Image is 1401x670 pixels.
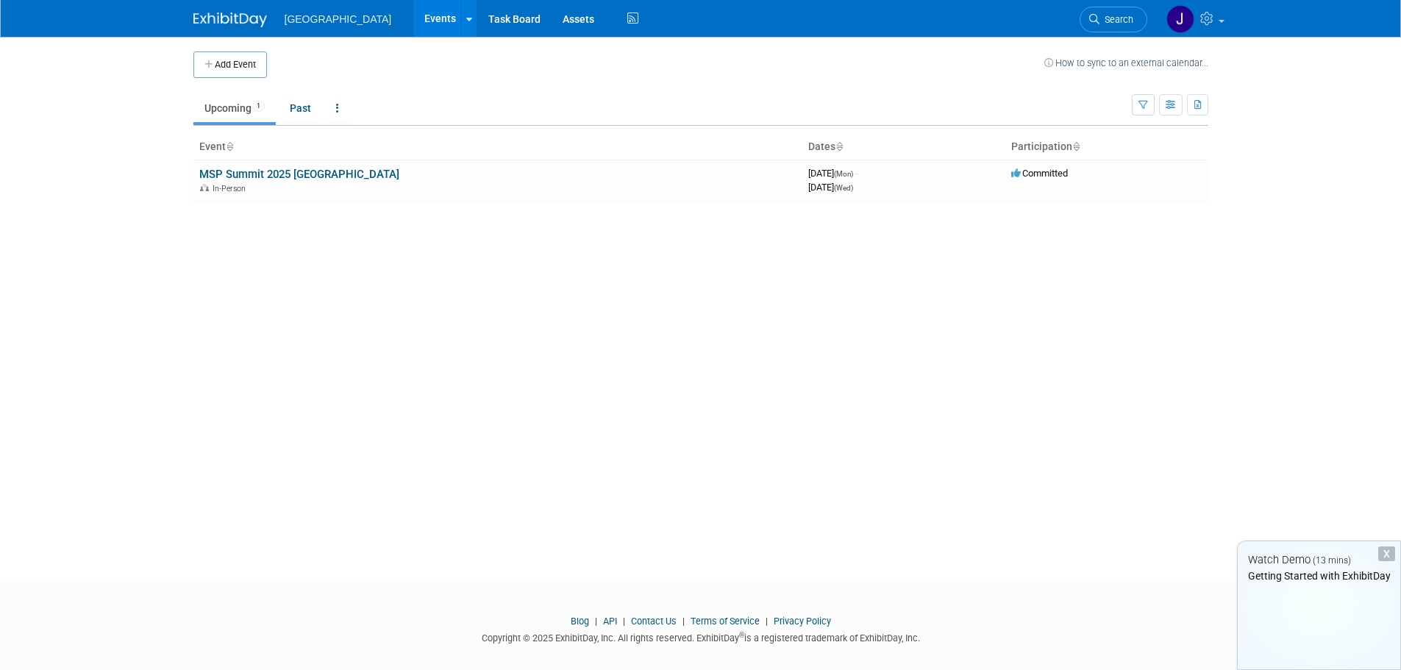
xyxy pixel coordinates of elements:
span: Committed [1011,168,1068,179]
span: | [762,616,771,627]
span: (Mon) [834,170,853,178]
span: - [855,168,858,179]
a: MSP Summit 2025 [GEOGRAPHIC_DATA] [199,168,399,181]
a: API [603,616,617,627]
img: ExhibitDay [193,13,267,27]
a: Terms of Service [691,616,760,627]
span: | [619,616,629,627]
img: In-Person Event [200,184,209,191]
div: Getting Started with ExhibitDay [1238,569,1400,583]
a: Contact Us [631,616,677,627]
span: [GEOGRAPHIC_DATA] [285,13,392,25]
a: Sort by Participation Type [1072,140,1080,152]
th: Dates [802,135,1005,160]
button: Add Event [193,51,267,78]
span: In-Person [213,184,250,193]
span: (Wed) [834,184,853,192]
span: Search [1099,14,1133,25]
a: Search [1080,7,1147,32]
th: Event [193,135,802,160]
a: Privacy Policy [774,616,831,627]
img: John Mahon [1166,5,1194,33]
span: | [591,616,601,627]
div: Watch Demo [1238,552,1400,568]
span: 1 [252,101,265,112]
a: Past [279,94,322,122]
th: Participation [1005,135,1208,160]
span: | [679,616,688,627]
a: How to sync to an external calendar... [1044,57,1208,68]
a: Upcoming1 [193,94,276,122]
div: Dismiss [1378,546,1395,561]
span: [DATE] [808,168,858,179]
a: Sort by Event Name [226,140,233,152]
a: Sort by Start Date [835,140,843,152]
a: Blog [571,616,589,627]
sup: ® [739,631,744,639]
span: (13 mins) [1313,555,1351,566]
span: [DATE] [808,182,853,193]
